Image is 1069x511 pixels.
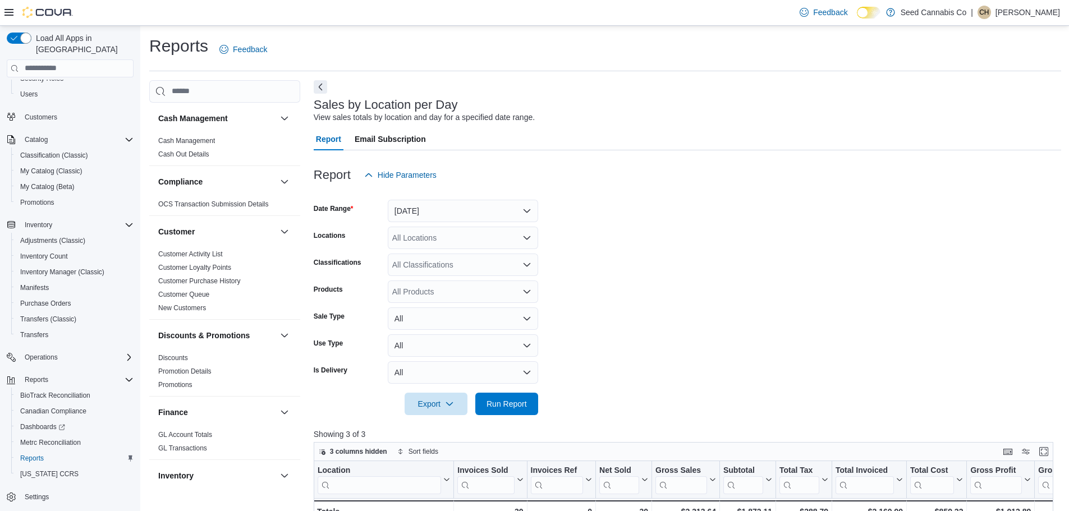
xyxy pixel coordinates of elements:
[11,179,138,195] button: My Catalog (Beta)
[158,431,212,439] a: GL Account Totals
[16,389,95,402] a: BioTrack Reconciliation
[388,200,538,222] button: [DATE]
[20,391,90,400] span: BioTrack Reconciliation
[16,404,91,418] a: Canadian Compliance
[20,373,53,386] button: Reports
[25,375,48,384] span: Reports
[278,175,291,188] button: Compliance
[158,353,188,362] span: Discounts
[20,133,134,146] span: Catalog
[901,6,967,19] p: Seed Cannabis Co
[836,465,903,494] button: Total Invoiced
[25,135,48,144] span: Catalog
[278,112,291,125] button: Cash Management
[314,80,327,94] button: Next
[16,467,83,481] a: [US_STATE] CCRS
[20,110,134,124] span: Customers
[11,435,138,450] button: Metrc Reconciliation
[158,304,206,312] a: New Customers
[16,312,134,326] span: Transfers (Classic)
[655,465,716,494] button: Gross Sales
[970,465,1031,494] button: Gross Profit
[330,447,387,456] span: 3 columns hidden
[314,98,458,112] h3: Sales by Location per Day
[20,373,134,386] span: Reports
[1037,445,1050,458] button: Enter fullscreen
[20,252,68,261] span: Inventory Count
[158,277,241,286] span: Customer Purchase History
[16,180,79,194] a: My Catalog (Beta)
[1001,445,1015,458] button: Keyboard shortcuts
[779,465,828,494] button: Total Tax
[149,197,300,215] div: Compliance
[995,6,1060,19] p: [PERSON_NAME]
[20,330,48,339] span: Transfers
[16,281,53,294] a: Manifests
[158,176,276,187] button: Compliance
[20,454,44,463] span: Reports
[11,86,138,102] button: Users
[20,218,57,232] button: Inventory
[16,312,81,326] a: Transfers (Classic)
[457,465,523,494] button: Invoices Sold
[11,264,138,280] button: Inventory Manager (Classic)
[970,465,1022,494] div: Gross Profit
[11,233,138,248] button: Adjustments (Classic)
[149,247,300,319] div: Customer
[599,465,648,494] button: Net Sold
[723,465,763,494] div: Subtotal
[599,465,639,494] div: Net Sold
[779,465,819,476] div: Total Tax
[158,444,207,452] a: GL Transactions
[158,113,276,124] button: Cash Management
[158,250,223,258] a: Customer Activity List
[11,148,138,163] button: Classification (Classic)
[16,265,109,279] a: Inventory Manager (Classic)
[20,490,53,504] a: Settings
[388,334,538,357] button: All
[20,438,81,447] span: Metrc Reconciliation
[11,466,138,482] button: [US_STATE] CCRS
[11,327,138,343] button: Transfers
[16,328,53,342] a: Transfers
[20,133,52,146] button: Catalog
[20,218,134,232] span: Inventory
[158,367,212,376] span: Promotion Details
[158,113,228,124] h3: Cash Management
[409,447,438,456] span: Sort fields
[11,280,138,296] button: Manifests
[11,195,138,210] button: Promotions
[215,38,272,61] a: Feedback
[314,285,343,294] label: Products
[314,339,343,348] label: Use Type
[457,465,514,476] div: Invoices Sold
[16,436,134,449] span: Metrc Reconciliation
[158,407,188,418] h3: Finance
[979,6,989,19] span: CH
[158,330,276,341] button: Discounts & Promotions
[16,452,48,465] a: Reports
[11,163,138,179] button: My Catalog (Classic)
[16,420,70,434] a: Dashboards
[158,330,250,341] h3: Discounts & Promotions
[411,393,461,415] span: Export
[971,6,973,19] p: |
[314,445,392,458] button: 3 columns hidden
[149,134,300,165] div: Cash Management
[278,329,291,342] button: Discounts & Promotions
[779,465,819,494] div: Total Tax
[16,149,93,162] a: Classification (Classic)
[158,381,192,389] a: Promotions
[388,307,538,330] button: All
[11,296,138,311] button: Purchase Orders
[599,465,639,476] div: Net Sold
[388,361,538,384] button: All
[857,7,880,19] input: Dark Mode
[20,111,62,124] a: Customers
[16,436,85,449] a: Metrc Reconciliation
[1019,445,1033,458] button: Display options
[158,444,207,453] span: GL Transactions
[16,88,134,101] span: Users
[233,44,267,55] span: Feedback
